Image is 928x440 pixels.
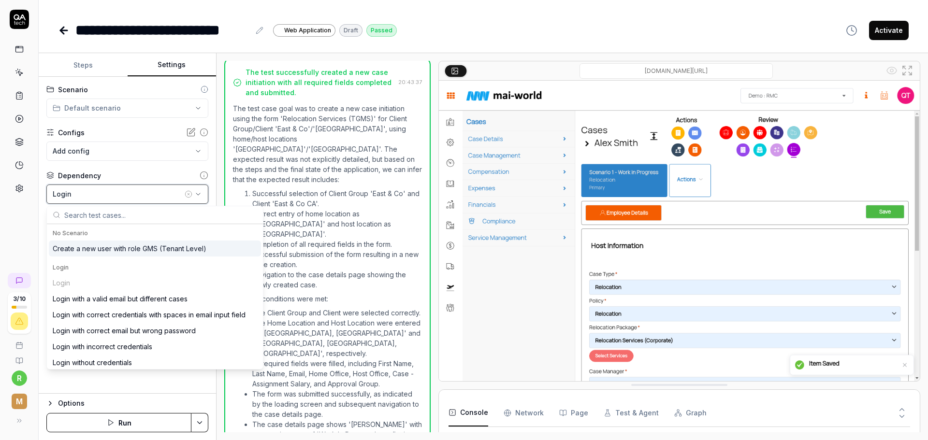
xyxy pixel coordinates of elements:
[64,206,257,224] input: Search test cases...
[12,370,27,386] button: r
[273,24,335,37] a: Web Application
[53,294,188,304] div: Login with a valid email but different cases
[439,81,920,381] img: Screenshot
[53,357,132,368] div: Login without credentials
[504,399,544,426] button: Network
[398,79,422,85] time: 20:43:37
[449,399,488,426] button: Console
[47,224,263,369] div: Suggestions
[46,413,191,432] button: Run
[233,103,422,185] p: The test case goal was to create a new case initiation using the form 'Relocation Services (TGMS)...
[13,296,26,302] span: 3 / 10
[53,341,152,352] div: Login with incorrect credentials
[39,54,128,77] button: Steps
[233,294,422,304] p: All these conditions were met:
[252,209,422,239] li: Correct entry of home location as '[GEOGRAPHIC_DATA]' and host location as '[GEOGRAPHIC_DATA]'.
[4,349,34,365] a: Documentation
[252,358,422,389] li: All required fields were filled, including First Name, Last Name, Email, Home Office, Host Office...
[128,54,217,77] button: Settings
[284,26,331,35] span: Web Application
[46,397,208,409] button: Options
[46,99,208,118] button: Default scenario
[869,21,909,40] button: Activate
[339,24,362,37] div: Draft
[4,386,34,411] button: M
[58,397,208,409] div: Options
[604,399,659,426] button: Test & Agent
[53,229,257,238] div: No Scenario
[246,67,394,98] div: The test successfully created a new case initiation with all required fields completed and submit...
[252,239,422,249] li: Completion of all required fields in the form.
[840,21,863,40] button: View version history
[252,270,422,290] li: Navigation to the case details page showing the newly created case.
[8,273,31,288] a: New conversation
[4,334,34,349] a: Book a call with us
[252,389,422,419] li: The form was submitted successfully, as indicated by the loading screen and subsequent navigation...
[53,243,206,254] div: Create a new user with role GMS (Tenant Level)
[53,189,183,199] div: Login
[46,185,208,204] button: Login
[53,103,121,113] div: Default scenario
[884,63,899,78] button: Show all interative elements
[252,188,422,209] li: Successful selection of Client Group 'East & Co' and Client 'East & Co CA'.
[559,399,588,426] button: Page
[366,24,397,37] div: Passed
[12,394,27,409] span: M
[899,63,915,78] button: Open in full screen
[53,263,257,272] div: Login
[58,128,85,138] div: Configs
[58,85,88,95] div: Scenario
[58,170,101,181] div: Dependency
[53,326,196,336] div: Login with correct email but wrong password
[252,249,422,270] li: Successful submission of the form resulting in a new case creation.
[674,399,707,426] button: Graph
[252,308,422,318] li: The Client Group and Client were selected correctly.
[252,318,422,358] li: The Home Location and Host Location were entered as '[GEOGRAPHIC_DATA], [GEOGRAPHIC_DATA]' and '[...
[53,310,246,320] div: Login with correct credentials with spaces in email input field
